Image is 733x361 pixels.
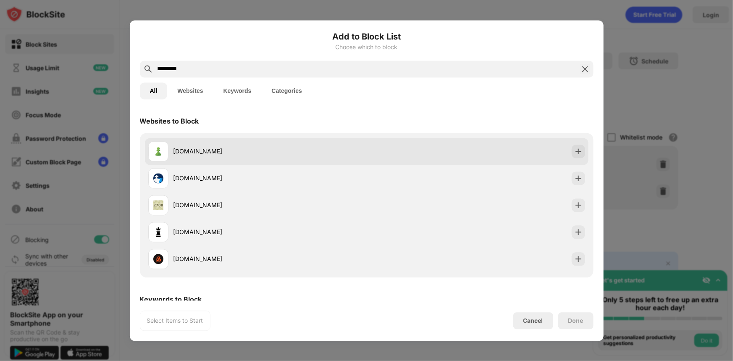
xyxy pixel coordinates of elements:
button: Keywords [213,82,262,99]
div: Cancel [523,317,543,324]
button: Websites [167,82,213,99]
div: Choose which to block [140,44,594,50]
img: search-close [580,64,590,74]
div: [DOMAIN_NAME] [173,147,367,156]
div: Websites to Block [140,117,199,125]
div: Done [568,317,583,324]
div: [DOMAIN_NAME] [173,201,367,210]
button: All [140,82,168,99]
button: Categories [262,82,312,99]
img: favicons [153,146,163,156]
img: search.svg [143,64,153,74]
div: Keywords to Block [140,295,202,303]
img: favicons [153,173,163,183]
img: favicons [153,254,163,264]
img: favicons [153,227,163,237]
h6: Add to Block List [140,30,594,43]
img: favicons [153,200,163,210]
div: [DOMAIN_NAME] [173,174,367,183]
div: [DOMAIN_NAME] [173,228,367,237]
div: Select Items to Start [147,316,203,325]
div: [DOMAIN_NAME] [173,255,367,264]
